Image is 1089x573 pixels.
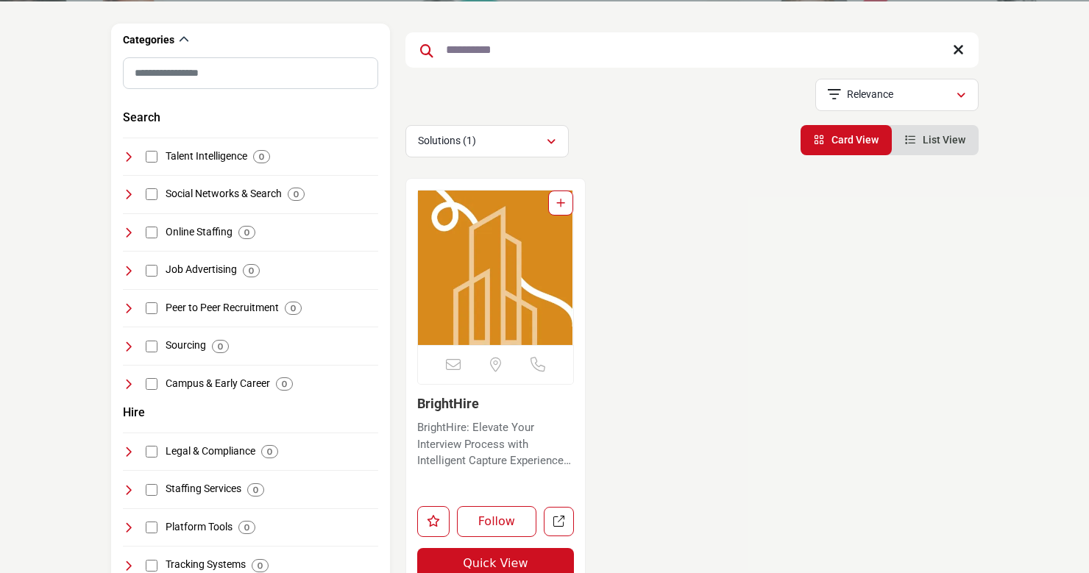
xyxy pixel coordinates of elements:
[267,446,272,457] b: 0
[166,444,255,459] h4: Legal & Compliance: Resources and services ensuring recruitment practices comply with legal and r...
[814,134,879,146] a: View Card
[146,560,157,572] input: Select Tracking Systems checkbox
[243,264,260,277] div: 0 Results For Job Advertising
[166,520,233,535] h4: Platform Tools: Software and tools designed to enhance operational efficiency and collaboration i...
[166,558,246,572] h4: Tracking Systems: Systems for tracking and managing candidate applications, interviews, and onboa...
[892,125,979,155] li: List View
[294,189,299,199] b: 0
[417,416,575,469] a: BrightHire: Elevate Your Interview Process with Intelligent Capture Experience the power of Brigh...
[244,522,249,533] b: 0
[276,377,293,391] div: 0 Results For Campus & Early Career
[417,396,575,412] h3: BrightHire
[847,88,893,102] p: Relevance
[146,265,157,277] input: Select Job Advertising checkbox
[457,506,537,537] button: Follow
[418,134,476,149] p: Solutions (1)
[923,134,965,146] span: List View
[417,396,479,411] a: BrightHire
[259,152,264,162] b: 0
[831,134,879,146] span: Card View
[146,484,157,496] input: Select Staffing Services checkbox
[801,125,892,155] li: Card View
[253,150,270,163] div: 0 Results For Talent Intelligence
[905,134,965,146] a: View List
[146,227,157,238] input: Select Online Staffing checkbox
[146,446,157,458] input: Select Legal & Compliance checkbox
[556,197,565,209] a: Add To List
[417,506,450,537] button: Like listing
[166,301,279,316] h4: Peer to Peer Recruitment: Recruitment methods leveraging existing employees' networks and relatio...
[166,338,206,353] h4: Sourcing: Strategies and tools for identifying and engaging potential candidates for specific job...
[405,125,569,157] button: Solutions (1)
[418,191,574,345] a: Open Listing in new tab
[258,560,263,571] b: 0
[146,522,157,533] input: Select Platform Tools checkbox
[244,227,249,238] b: 0
[166,482,241,497] h4: Staffing Services: Services and agencies focused on providing temporary, permanent, and specializ...
[238,226,255,239] div: 0 Results For Online Staffing
[146,302,157,314] input: Select Peer to Peer Recruitment checkbox
[253,485,258,495] b: 0
[247,483,264,497] div: 0 Results For Staffing Services
[146,188,157,200] input: Select Social Networks & Search checkbox
[146,378,157,390] input: Select Campus & Early Career checkbox
[418,191,574,345] img: BrightHire
[261,445,278,458] div: 0 Results For Legal & Compliance
[291,303,296,313] b: 0
[544,507,574,537] a: Open brighthire in new tab
[285,302,302,315] div: 0 Results For Peer to Peer Recruitment
[282,379,287,389] b: 0
[815,79,979,111] button: Relevance
[123,404,145,421] button: Hire
[146,151,157,163] input: Select Talent Intelligence checkbox
[166,225,233,240] h4: Online Staffing: Digital platforms specializing in the staffing of temporary, contract, and conti...
[249,266,254,276] b: 0
[146,341,157,352] input: Select Sourcing checkbox
[252,559,269,572] div: 0 Results For Tracking Systems
[218,341,223,352] b: 0
[212,340,229,353] div: 0 Results For Sourcing
[288,188,305,201] div: 0 Results For Social Networks & Search
[123,109,160,127] button: Search
[405,32,979,68] input: Search Keyword
[123,57,378,89] input: Search Category
[417,419,575,469] p: BrightHire: Elevate Your Interview Process with Intelligent Capture Experience the power of Brigh...
[238,521,255,534] div: 0 Results For Platform Tools
[166,377,270,391] h4: Campus & Early Career: Programs and platforms focusing on recruitment and career development for ...
[166,187,282,202] h4: Social Networks & Search: Platforms that combine social networking and search capabilities for re...
[166,149,247,164] h4: Talent Intelligence: Intelligence and data-driven insights for making informed decisions in talen...
[123,33,174,48] h2: Categories
[166,263,237,277] h4: Job Advertising: Platforms and strategies for advertising job openings to attract a wide range of...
